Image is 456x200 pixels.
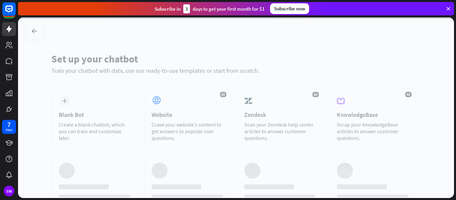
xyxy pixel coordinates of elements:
[2,120,16,134] a: 7 days
[183,4,190,13] div: 3
[6,128,12,132] div: days
[155,4,265,13] div: Subscribe in days to get your first month for $1
[4,186,14,196] div: SW
[7,122,11,128] div: 7
[270,3,309,14] div: Subscribe now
